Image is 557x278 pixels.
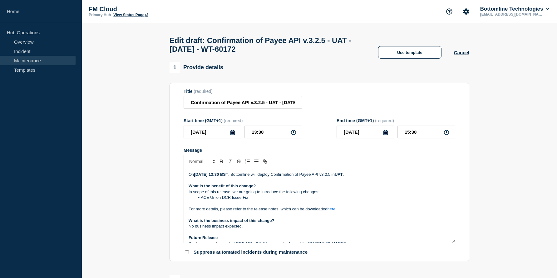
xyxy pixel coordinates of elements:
[189,206,450,212] p: For more details, please refer to the release notes, which can be downloaded .
[335,172,343,177] strong: UAT
[189,235,218,240] strong: Future Release
[189,223,450,229] p: No business impact expected.
[189,241,450,247] p: Production deployment of COP API v.3.2.5 is currently planned for [DATE] 7:00 AM BST.
[89,6,214,13] p: FM Cloud
[479,6,550,12] button: Bottomline Technologies
[170,62,180,73] span: 1
[194,89,213,94] span: (required)
[194,172,228,177] strong: [DATE] 13:30 BST
[195,195,451,200] li: ACE Union DCR Issue Fix
[184,126,241,138] input: YYYY-MM-DD
[184,96,302,109] input: Title
[194,249,308,255] p: Suppress automated incidents during maintenance
[189,189,450,195] p: In scope of this release, we are going to introduce the following changes:
[337,118,455,123] div: End time (GMT+1)
[217,158,226,165] button: Toggle bold text
[184,89,302,94] div: Title
[337,126,394,138] input: YYYY-MM-DD
[113,13,148,17] a: View Status Page
[460,5,473,18] button: Account settings
[397,126,455,138] input: HH:MM
[243,158,252,165] button: Toggle ordered list
[375,118,394,123] span: (required)
[479,12,544,17] p: [EMAIL_ADDRESS][DOMAIN_NAME]
[261,158,269,165] button: Toggle link
[170,36,366,54] h1: Edit draft: Confirmation of Payee API v.3.2.5 - UAT - [DATE] - WT-60172
[454,50,469,55] button: Cancel
[244,126,302,138] input: HH:MM
[226,158,234,165] button: Toggle italic text
[378,46,441,59] button: Use template
[189,218,274,223] strong: What is the business impact of this change?
[184,148,455,153] div: Message
[327,207,335,211] a: here
[89,13,111,17] p: Primary Hub
[443,5,456,18] button: Support
[234,158,243,165] button: Toggle strikethrough text
[189,184,256,188] strong: What is the benefit of this change?
[184,168,455,243] div: Message
[252,158,261,165] button: Toggle bulleted list
[189,172,450,177] p: On , Bottomline will deploy Confirmation of Payee API v3.2.5 in .
[184,118,302,123] div: Start time (GMT+1)
[185,250,189,254] input: Suppress automated incidents during maintenance
[170,62,223,73] div: Provide details
[186,158,217,165] span: Font size
[224,118,243,123] span: (required)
